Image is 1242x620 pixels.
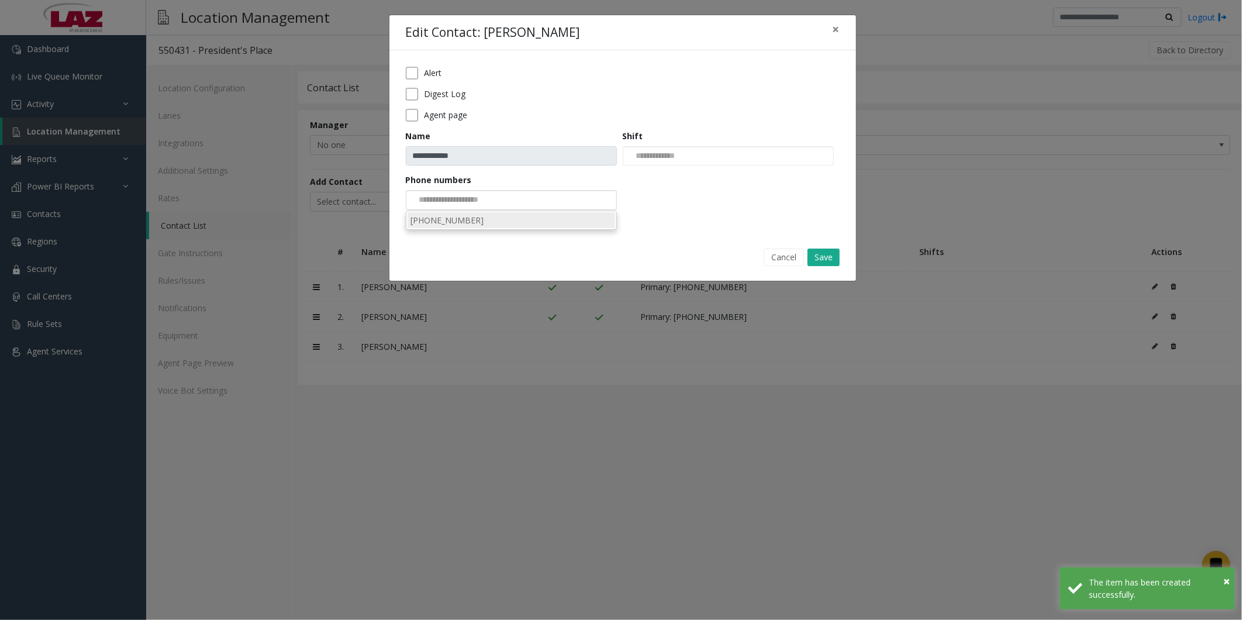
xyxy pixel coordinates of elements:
label: Shift [623,130,643,142]
div: The item has been created successfully. [1089,576,1226,601]
label: Name [406,130,431,142]
label: Phone numbers [406,174,472,186]
span: × [1223,573,1230,589]
button: Cancel [764,249,804,266]
label: Alert [424,67,441,79]
input: NO DATA FOUND [623,147,683,166]
span: × [833,21,840,37]
li: [PHONE_NUMBER] [408,212,615,228]
label: Digest Log [424,88,465,100]
h4: Edit Contact: [PERSON_NAME] [406,23,580,42]
label: Agent page [424,109,467,121]
button: Save [808,249,840,266]
button: Close [824,15,848,44]
button: Close [1223,573,1230,590]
